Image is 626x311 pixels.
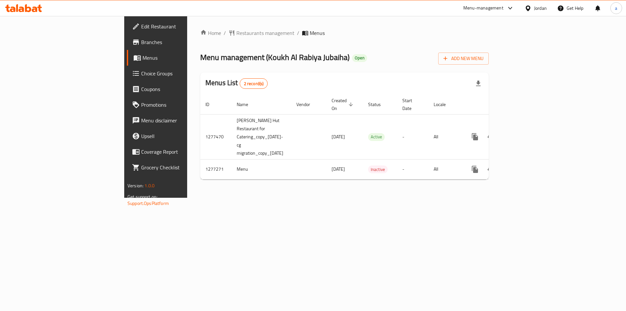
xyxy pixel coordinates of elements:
td: All [428,159,462,179]
a: Grocery Checklist [127,160,229,175]
span: Menu management ( Koukh Al Rabiya Jubaiha ) [200,50,350,65]
div: Open [352,54,367,62]
td: [PERSON_NAME] Hut Restaurant for Catering_copy_[DATE]-cg migration_copy_[DATE] [231,114,291,159]
a: Promotions [127,97,229,113]
span: Grocery Checklist [141,163,224,171]
span: ID [205,101,218,108]
span: Get support on: [127,193,157,201]
a: Edit Restaurant [127,19,229,34]
span: Version: [127,181,143,190]
span: Promotions [141,101,224,109]
span: Active [368,133,385,141]
span: Status [368,101,389,108]
a: Branches [127,34,229,50]
a: Coupons [127,81,229,97]
span: Inactive [368,166,388,173]
td: Menu [231,159,291,179]
span: Upsell [141,132,224,140]
span: Coupons [141,85,224,93]
a: Support.OpsPlatform [127,199,169,208]
div: Jordan [534,5,547,12]
th: Actions [462,95,535,115]
span: Menus [142,54,224,62]
a: Coverage Report [127,144,229,160]
nav: breadcrumb [200,29,489,37]
span: Menus [310,29,325,37]
span: 1.0.0 [144,181,155,190]
a: Choice Groups [127,66,229,81]
td: - [397,114,428,159]
button: Change Status [483,129,499,145]
span: Edit Restaurant [141,23,224,30]
button: more [467,162,483,177]
span: Name [237,101,257,108]
h2: Menus List [205,78,268,89]
span: Choice Groups [141,70,224,77]
td: - [397,159,428,179]
span: [DATE] [332,132,345,141]
div: Menu-management [463,4,503,12]
a: Menus [127,50,229,66]
span: Add New Menu [443,54,484,63]
a: Menu disclaimer [127,113,229,128]
span: Start Date [402,97,421,112]
span: Created On [332,97,355,112]
div: Inactive [368,165,388,173]
div: Export file [470,76,486,91]
button: Add New Menu [438,53,489,65]
span: Coverage Report [141,148,224,156]
span: Vendor [296,101,319,108]
span: Open [352,55,367,61]
li: / [297,29,299,37]
span: 2 record(s) [240,81,268,87]
a: Restaurants management [229,29,294,37]
span: [DATE] [332,165,345,173]
button: Change Status [483,162,499,177]
span: Locale [434,101,454,108]
table: enhanced table [200,95,535,179]
a: Upsell [127,128,229,144]
div: Total records count [240,78,268,89]
td: All [428,114,462,159]
span: Menu disclaimer [141,117,224,124]
span: Branches [141,38,224,46]
span: Restaurants management [236,29,294,37]
span: a [615,5,617,12]
button: more [467,129,483,145]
